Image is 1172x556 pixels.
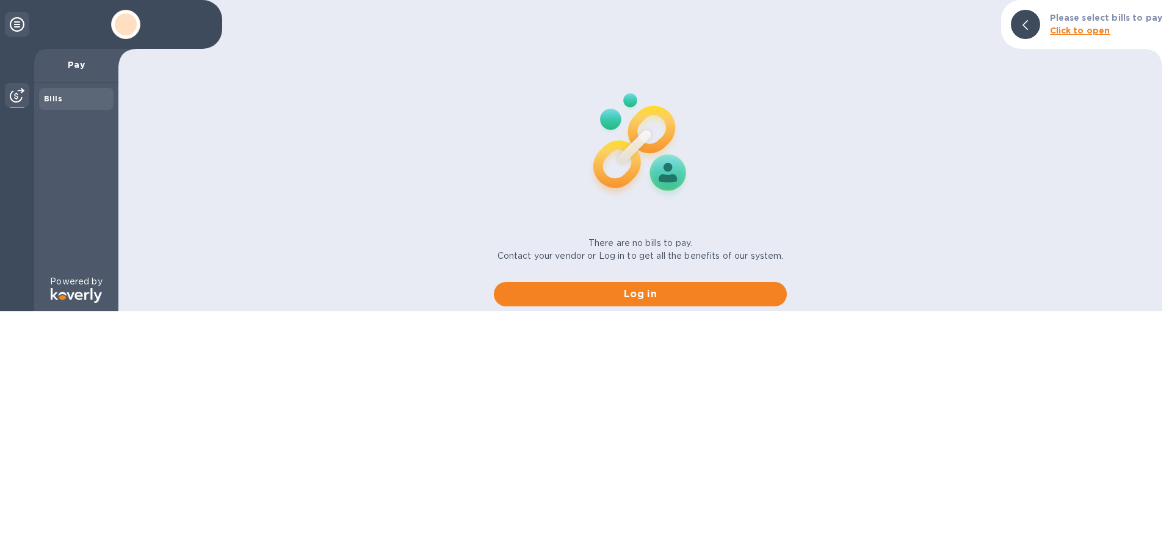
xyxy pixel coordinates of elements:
[1050,13,1162,23] b: Please select bills to pay
[44,59,109,71] p: Pay
[51,288,102,303] img: Logo
[44,94,62,103] b: Bills
[497,237,784,262] p: There are no bills to pay. Contact your vendor or Log in to get all the benefits of our system.
[1050,26,1110,35] b: Click to open
[494,282,787,306] button: Log in
[504,287,777,301] span: Log in
[50,275,102,288] p: Powered by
